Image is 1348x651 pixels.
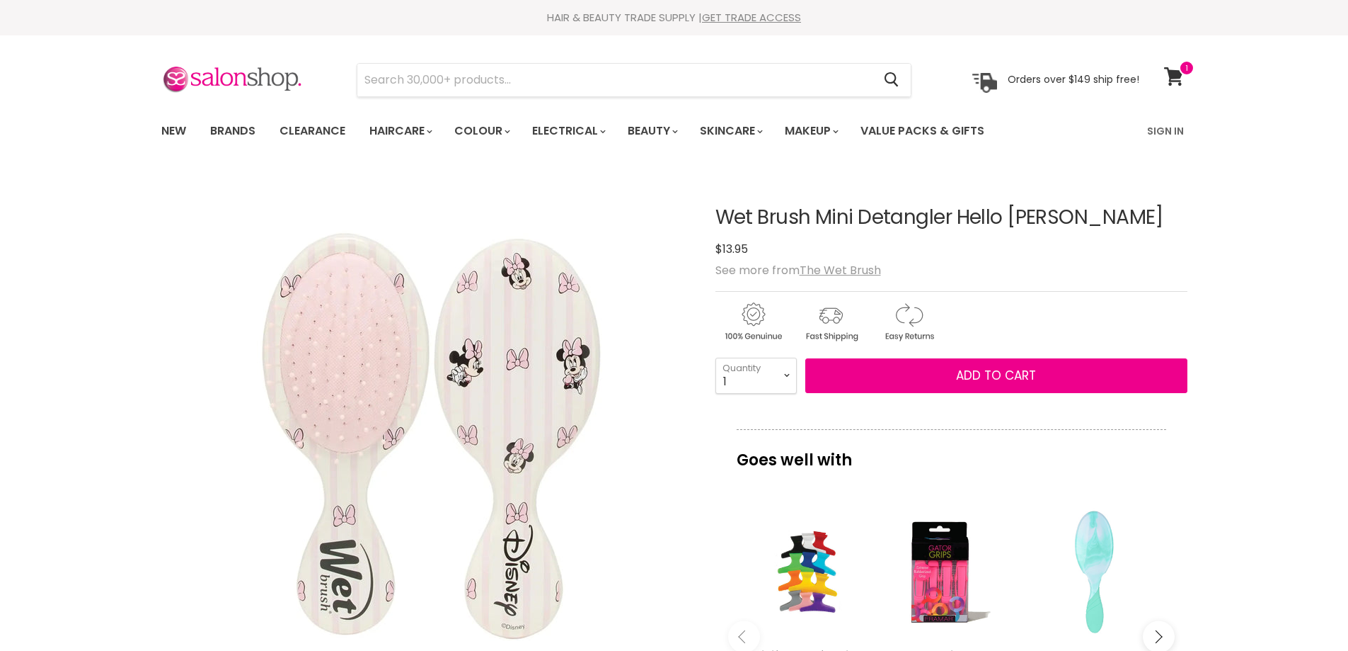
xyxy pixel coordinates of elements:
[144,11,1205,25] div: HAIR & BEAUTY TRADE SUPPLY |
[774,116,847,146] a: Makeup
[1139,116,1192,146] a: Sign In
[200,116,266,146] a: Brands
[151,116,197,146] a: New
[1277,584,1334,637] iframe: Gorgias live chat messenger
[522,116,614,146] a: Electrical
[359,116,441,146] a: Haircare
[1008,73,1139,86] p: Orders over $149 ship free!
[151,111,1067,152] ul: Main menu
[689,116,771,146] a: Skincare
[702,10,801,25] a: GET TRADE ACCESS
[357,64,873,96] input: Search
[144,111,1205,152] nav: Main
[357,63,911,97] form: Product
[850,116,995,146] a: Value Packs & Gifts
[617,116,686,146] a: Beauty
[444,116,519,146] a: Colour
[269,116,356,146] a: Clearance
[873,64,911,96] button: Search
